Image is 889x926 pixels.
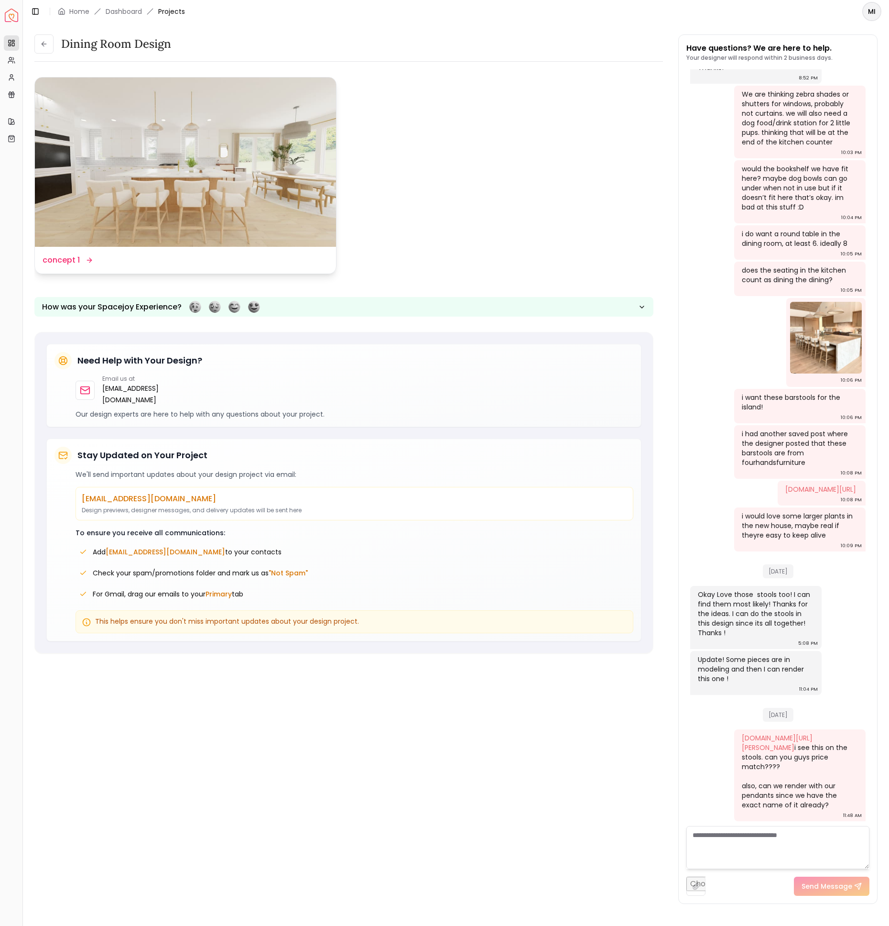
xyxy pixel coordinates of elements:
a: [DOMAIN_NAME][URL] [785,485,856,494]
span: Add to your contacts [93,547,282,557]
div: 10:05 PM [841,249,862,259]
div: 10:06 PM [841,413,862,422]
dd: concept 1 [43,254,80,266]
div: i see this on the stools. can you guys price match???? also, can we render with our pendants sinc... [742,733,856,810]
div: Okay Love those stools too! I can find them most likely! Thanks for the ideas. I can do the stool... [698,590,812,638]
div: 5:08 PM [798,639,818,648]
h5: Stay Updated on Your Project [77,449,207,462]
div: i would love some larger plants in the new house, maybe real if theyre easy to keep alive [742,511,856,540]
h3: Dining Room design [61,36,171,52]
span: [DATE] [763,564,793,578]
button: How was your Spacejoy Experience?Feeling terribleFeeling badFeeling goodFeeling awesome [34,297,653,317]
div: 10:05 PM [841,286,862,295]
div: Update! Some pieces are in modeling and then I can render this one ! [698,655,812,683]
p: Have questions? We are here to help. [686,43,833,54]
a: Dashboard [106,7,142,16]
div: 10:08 PM [841,495,862,505]
div: i do want a round table in the dining room, at least 6. ideally 8 [742,229,856,248]
div: does the seating in the kitchen count as dining the dining? [742,265,856,285]
span: MI [863,3,880,20]
div: 10:08 PM [841,468,862,478]
nav: breadcrumb [58,7,185,16]
span: [DATE] [763,708,793,722]
h5: Need Help with Your Design? [77,354,202,367]
div: 10:04 PM [841,213,862,222]
p: Email us at [102,375,204,383]
p: [EMAIL_ADDRESS][DOMAIN_NAME] [82,493,627,505]
img: Spacejoy Logo [5,9,18,22]
div: 8:52 PM [799,73,818,83]
p: How was your Spacejoy Experience? [42,301,182,313]
span: "Not Spam" [269,568,308,578]
p: Your designer will respond within 2 business days. [686,54,833,62]
a: concept 1concept 1 [34,77,336,274]
span: Check your spam/promotions folder and mark us as [93,568,308,578]
div: i had another saved post where the designer posted that these barstools are from fourhandsfurniture [742,429,856,467]
button: MI [862,2,881,21]
p: We'll send important updates about your design project via email: [76,470,633,479]
div: We are thinking zebra shades or shutters for windows, probably not curtains. we will also need a ... [742,89,856,147]
img: concept 1 [35,77,336,247]
span: [EMAIL_ADDRESS][DOMAIN_NAME] [106,547,225,557]
a: Spacejoy [5,9,18,22]
div: 10:06 PM [841,375,862,385]
div: 11:04 PM [799,684,818,694]
p: Our design experts are here to help with any questions about your project. [76,409,633,419]
p: Design previews, designer messages, and delivery updates will be sent here [82,507,627,514]
a: Home [69,7,89,16]
a: [EMAIL_ADDRESS][DOMAIN_NAME] [102,383,204,406]
div: 10:03 PM [841,148,862,157]
div: would the bookshelf we have fit here? maybe dog bowls can go under when not in use but if it does... [742,164,856,212]
span: This helps ensure you don't miss important updates about your design project. [95,617,359,626]
a: [DOMAIN_NAME][URL][PERSON_NAME] [742,733,813,752]
div: 11:48 AM [843,811,862,820]
img: Chat Image [790,302,862,374]
div: 10:09 PM [841,541,862,551]
span: Primary [206,589,232,599]
p: To ensure you receive all communications: [76,528,633,538]
div: i want these barstools for the island! [742,393,856,412]
span: Projects [158,7,185,16]
span: For Gmail, drag our emails to your tab [93,589,243,599]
